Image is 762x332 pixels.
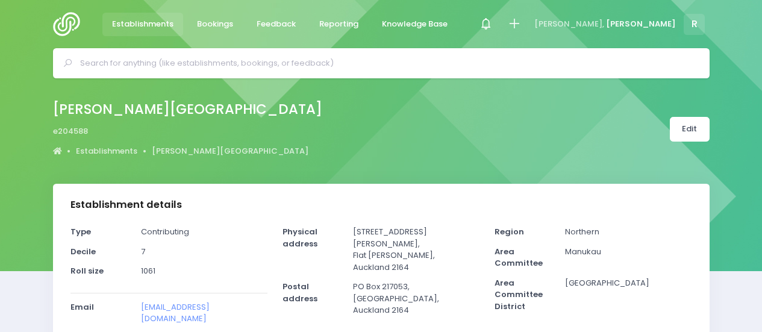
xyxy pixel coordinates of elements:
[53,101,322,117] h2: [PERSON_NAME][GEOGRAPHIC_DATA]
[70,265,104,277] strong: Roll size
[319,18,358,30] span: Reporting
[70,301,94,313] strong: Email
[53,125,88,137] span: e204588
[141,246,267,258] p: 7
[565,277,692,289] p: [GEOGRAPHIC_DATA]
[565,246,692,258] p: Manukau
[684,14,705,35] span: R
[606,18,676,30] span: [PERSON_NAME]
[372,13,458,36] a: Knowledge Base
[382,18,448,30] span: Knowledge Base
[76,145,137,157] a: Establishments
[102,13,184,36] a: Establishments
[53,12,87,36] img: Logo
[565,226,692,238] p: Northern
[141,226,267,238] p: Contributing
[495,246,543,269] strong: Area Committee
[534,18,604,30] span: [PERSON_NAME],
[141,265,267,277] p: 1061
[70,199,182,211] h3: Establishment details
[495,226,524,237] strong: Region
[283,281,317,304] strong: Postal address
[70,246,96,257] strong: Decile
[187,13,243,36] a: Bookings
[353,226,479,273] p: [STREET_ADDRESS][PERSON_NAME], Flat [PERSON_NAME], Auckland 2164
[670,117,710,142] a: Edit
[152,145,308,157] a: [PERSON_NAME][GEOGRAPHIC_DATA]
[257,18,296,30] span: Feedback
[70,226,91,237] strong: Type
[310,13,369,36] a: Reporting
[247,13,306,36] a: Feedback
[80,54,693,72] input: Search for anything (like establishments, bookings, or feedback)
[197,18,233,30] span: Bookings
[112,18,173,30] span: Establishments
[353,281,479,316] p: PO Box 217053, [GEOGRAPHIC_DATA], Auckland 2164
[283,226,317,249] strong: Physical address
[141,301,210,325] a: [EMAIL_ADDRESS][DOMAIN_NAME]
[495,277,543,312] strong: Area Committee District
